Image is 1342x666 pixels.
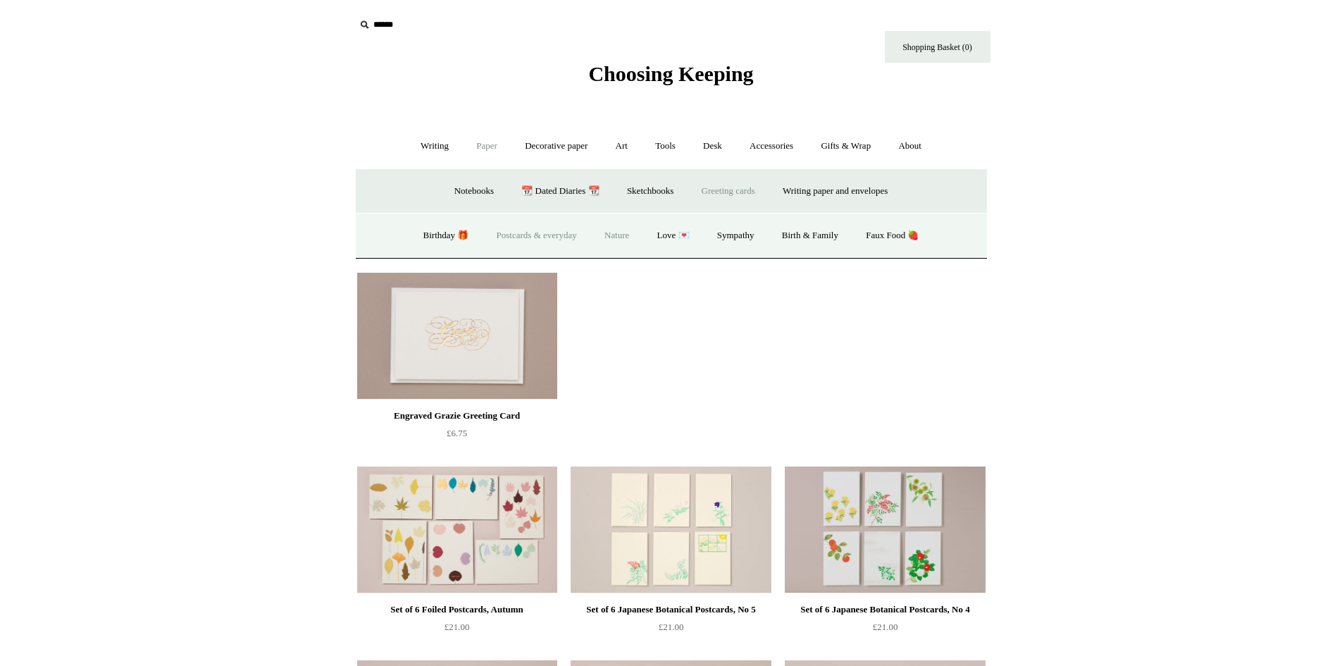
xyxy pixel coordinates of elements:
a: Set of 6 Foiled Postcards, Autumn Set of 6 Foiled Postcards, Autumn [357,467,557,593]
a: Paper [464,128,510,165]
img: Set of 6 Japanese Botanical Postcards, No 5 [571,467,771,593]
img: Set of 6 Japanese Botanical Postcards, No 4 [785,467,985,593]
a: Accessories [737,128,806,165]
a: Birthday 🎁 [411,217,482,254]
a: Writing paper and envelopes [770,173,900,210]
a: Set of 6 Japanese Botanical Postcards, No 5 £21.00 [571,601,771,659]
span: £6.75 [447,428,467,438]
a: Set of 6 Foiled Postcards, Autumn £21.00 [357,601,557,659]
div: Set of 6 Japanese Botanical Postcards, No 5 [574,601,767,618]
a: Desk [690,128,735,165]
span: £21.00 [445,622,470,632]
a: Birth & Family [769,217,851,254]
a: Faux Food 🍓 [853,217,931,254]
a: Greeting cards [689,173,768,210]
img: Engraved Grazie Greeting Card [357,273,557,400]
a: Set of 6 Japanese Botanical Postcards, No 4 £21.00 [785,601,985,659]
a: Tools [642,128,688,165]
a: Set of 6 Japanese Botanical Postcards, No 4 Set of 6 Japanese Botanical Postcards, No 4 [785,467,985,593]
a: Notebooks [442,173,507,210]
a: Postcards & everyday [484,217,590,254]
a: Sympathy [704,217,767,254]
a: Set of 6 Japanese Botanical Postcards, No 5 Set of 6 Japanese Botanical Postcards, No 5 [571,467,771,593]
a: Engraved Grazie Greeting Card £6.75 [357,407,557,465]
div: Engraved Grazie Greeting Card [361,407,554,424]
span: £21.00 [873,622,898,632]
a: Nature [592,217,642,254]
span: £21.00 [659,622,684,632]
a: Art [603,128,640,165]
div: Set of 6 Foiled Postcards, Autumn [361,601,554,618]
a: Gifts & Wrap [808,128,883,165]
a: Writing [408,128,461,165]
a: About [886,128,934,165]
a: Sketchbooks [614,173,686,210]
a: Love 💌 [645,217,702,254]
img: Set of 6 Foiled Postcards, Autumn [357,467,557,593]
span: Choosing Keeping [588,62,753,85]
a: Choosing Keeping [588,73,753,83]
a: Shopping Basket (0) [885,31,990,63]
a: Engraved Grazie Greeting Card Engraved Grazie Greeting Card [357,273,557,400]
div: Set of 6 Japanese Botanical Postcards, No 4 [788,601,981,618]
a: 📆 Dated Diaries 📆 [509,173,611,210]
a: Decorative paper [512,128,600,165]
